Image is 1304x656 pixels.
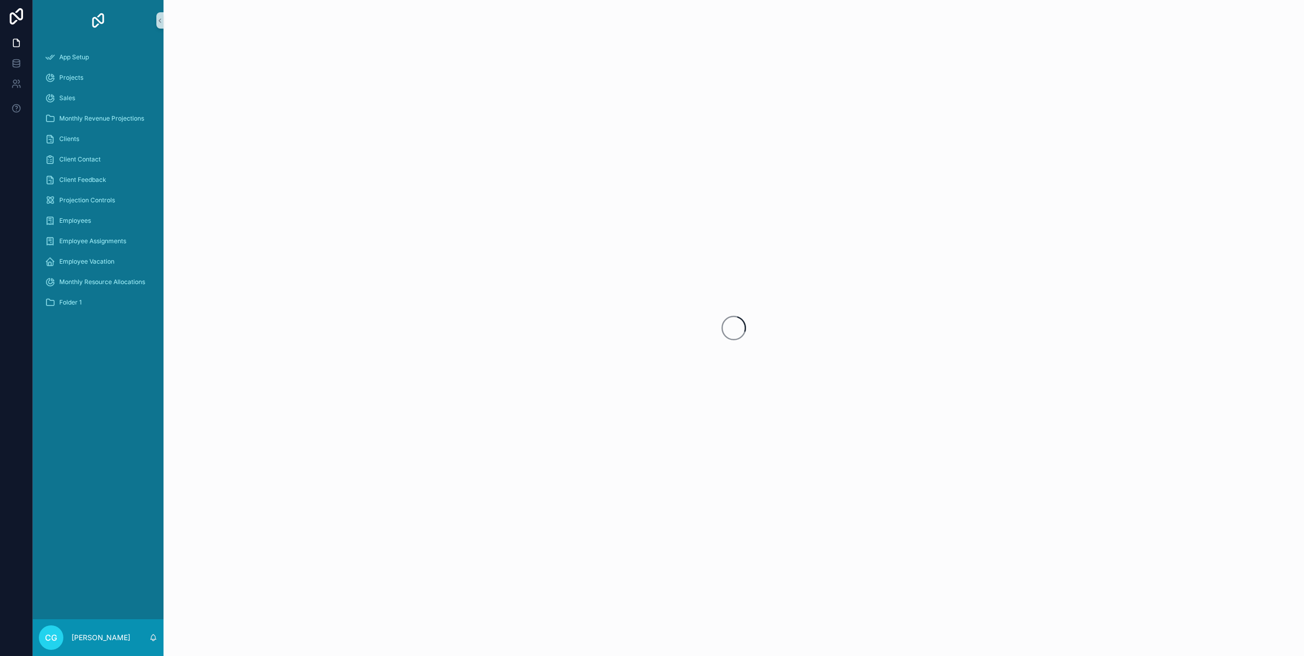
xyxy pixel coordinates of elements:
[59,53,89,61] span: App Setup
[72,632,130,643] p: [PERSON_NAME]
[39,48,157,66] a: App Setup
[59,74,83,82] span: Projects
[45,631,57,644] span: CG
[59,257,114,266] span: Employee Vacation
[59,155,101,163] span: Client Contact
[59,135,79,143] span: Clients
[33,41,164,325] div: scrollable content
[39,273,157,291] a: Monthly Resource Allocations
[90,12,106,29] img: App logo
[59,114,144,123] span: Monthly Revenue Projections
[59,94,75,102] span: Sales
[59,176,106,184] span: Client Feedback
[39,252,157,271] a: Employee Vacation
[59,217,91,225] span: Employees
[39,171,157,189] a: Client Feedback
[59,298,82,307] span: Folder 1
[39,89,157,107] a: Sales
[59,278,145,286] span: Monthly Resource Allocations
[39,232,157,250] a: Employee Assignments
[39,130,157,148] a: Clients
[39,191,157,209] a: Projection Controls
[59,237,126,245] span: Employee Assignments
[39,109,157,128] a: Monthly Revenue Projections
[39,150,157,169] a: Client Contact
[39,293,157,312] a: Folder 1
[59,196,115,204] span: Projection Controls
[39,212,157,230] a: Employees
[39,68,157,87] a: Projects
